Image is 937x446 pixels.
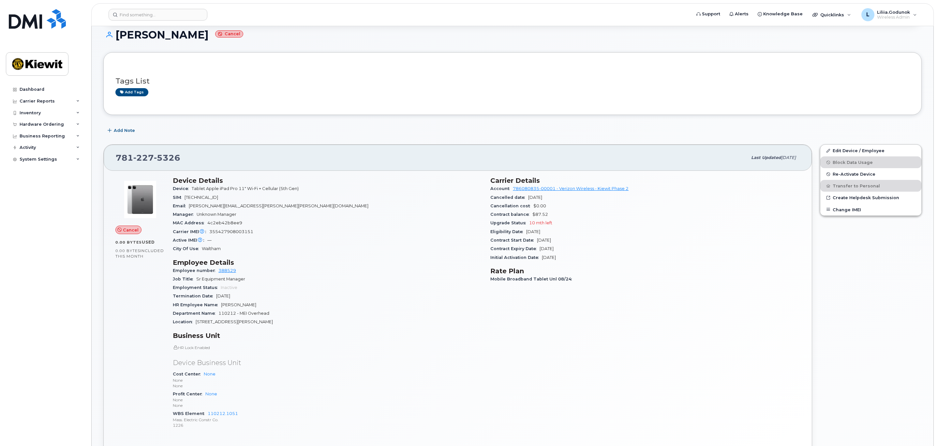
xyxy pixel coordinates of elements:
p: None [173,377,483,383]
h3: Carrier Details [490,177,800,184]
span: SIM [173,195,185,200]
span: Liliia.Godunok [877,9,910,15]
h1: [PERSON_NAME] [103,29,922,40]
span: Profit Center [173,391,205,396]
span: Add Note [114,127,135,134]
span: Sr Equipment Manager [196,277,245,281]
span: — [207,238,212,243]
h3: Tags List [115,77,910,85]
span: Contract Expiry Date [490,246,540,251]
p: HR Lock Enabled [173,345,483,350]
span: Active IMEI [173,238,207,243]
span: 0.00 Bytes [115,240,142,245]
span: Location [173,319,196,324]
img: image20231002-3703462-1me41gu.jpeg [121,180,160,219]
span: Inactive [221,285,237,290]
span: Contract balance [490,212,532,217]
span: Cost Center [173,372,204,376]
span: $0.00 [533,203,546,208]
span: WBS Element [173,411,208,416]
span: 110212 - MEI Overhead [218,311,269,316]
span: Department Name [173,311,218,316]
button: Change IMEI [820,204,921,215]
span: [DATE] [540,246,554,251]
span: [PERSON_NAME] [221,302,256,307]
a: Create Helpdesk Submission [820,192,921,203]
span: [DATE] [542,255,556,260]
span: 4c2eb42b8ee9 [207,220,242,225]
iframe: Messenger Launcher [909,418,932,441]
span: 781 [116,153,180,163]
span: HR Employee Name [173,302,221,307]
a: 388529 [218,268,236,273]
span: [DATE] [537,238,551,243]
p: None [173,383,483,389]
span: [TECHNICAL_ID] [185,195,218,200]
span: L [866,11,870,19]
span: used [142,240,155,245]
span: Last updated [751,155,781,160]
span: Alerts [735,11,749,17]
a: None [204,372,216,376]
span: Cancel [123,227,139,233]
a: 786080835-00001 - Verizon Wireless - Kiewit Phase 2 [513,186,629,191]
span: Re-Activate Device [833,172,875,177]
span: [DATE] [526,229,540,234]
span: Contract Start Date [490,238,537,243]
p: None [173,403,483,408]
span: MAC Address [173,220,207,225]
p: Device Business Unit [173,358,483,368]
span: Unknown Manager [197,212,236,217]
span: 10 mth left [529,220,552,225]
span: $87.52 [532,212,548,217]
h3: Device Details [173,177,483,184]
a: None [205,391,217,396]
a: 110212.1051 [208,411,238,416]
span: Device [173,186,192,191]
span: Tablet Apple iPad Pro 11" Wi-Fi + Cellular (5th Gen) [192,186,299,191]
span: Cancellation cost [490,203,533,208]
span: Upgrade Status [490,220,529,225]
p: Mass. Electric Constr Co. [173,417,483,422]
span: [STREET_ADDRESS][PERSON_NAME] [196,319,273,324]
span: Termination Date [173,294,216,298]
p: 1226 [173,422,483,428]
span: [DATE] [528,195,542,200]
button: Transfer to Personal [820,180,921,192]
span: [DATE] [216,294,230,298]
p: None [173,397,483,403]
small: Cancel [215,30,243,38]
span: Carrier IMEI [173,229,209,234]
span: Waltham [202,246,221,251]
span: 227 [133,153,154,163]
div: Liliia.Godunok [857,8,921,21]
span: Email [173,203,189,208]
span: Initial Activation Date [490,255,542,260]
span: 5326 [154,153,180,163]
span: Mobile Broadband Tablet Unl 08/24 [490,277,575,281]
span: [PERSON_NAME][EMAIL_ADDRESS][PERSON_NAME][PERSON_NAME][DOMAIN_NAME] [189,203,368,208]
span: Cancelled date [490,195,528,200]
a: Edit Device / Employee [820,145,921,156]
span: Employee number [173,268,218,273]
h3: Business Unit [173,332,483,340]
span: 0.00 Bytes [115,248,140,253]
span: Manager [173,212,197,217]
span: Support [702,11,720,17]
span: [DATE] [781,155,796,160]
span: Wireless Admin [877,15,910,20]
h3: Rate Plan [490,267,800,275]
span: Employment Status [173,285,221,290]
span: Job Title [173,277,196,281]
span: Quicklinks [820,12,844,17]
h3: Employee Details [173,259,483,266]
span: City Of Use [173,246,202,251]
button: Add Note [103,125,141,136]
button: Re-Activate Device [820,168,921,180]
div: Quicklinks [808,8,855,21]
a: Knowledge Base [753,8,807,21]
span: Knowledge Base [763,11,803,17]
span: Eligibility Date [490,229,526,234]
input: Find something... [109,9,207,21]
a: Alerts [725,8,753,21]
